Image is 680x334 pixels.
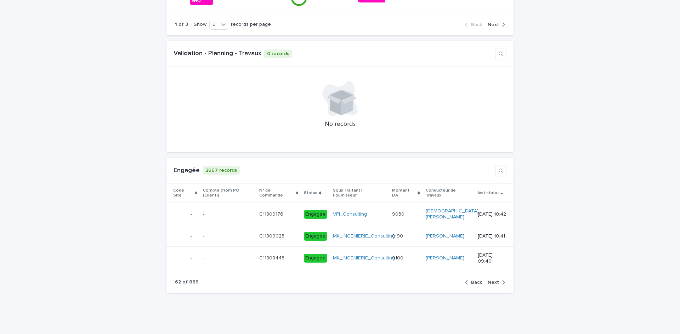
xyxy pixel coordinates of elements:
p: [DATE] 10:41 [478,233,507,239]
p: - [203,255,247,261]
tr: -- -C11809176C11809176 EngagéeVPI_Consulting 90309030 [DEMOGRAPHIC_DATA][PERSON_NAME] [DATE] 10:42 [166,203,514,226]
div: Engagée [304,254,327,263]
h1: Engagée [174,167,200,175]
a: MK_INGENIERIE_Consulting [333,255,395,261]
p: 8190 [392,232,404,239]
button: Next [485,279,505,286]
p: 2667 records [203,166,240,175]
a: MK_INGENIERIE_Consulting [333,233,395,239]
a: [PERSON_NAME] [426,233,464,239]
tr: -- -C11808443C11808443 EngagéeMK_INGENIERIE_Consulting 91009100 [PERSON_NAME] [DATE] 09:40 [166,246,514,270]
div: 9 [210,21,219,28]
div: Engagée [304,210,327,219]
a: [DEMOGRAPHIC_DATA][PERSON_NAME] [426,208,478,220]
p: Code Site [173,187,193,200]
p: C11808443 [259,254,286,261]
p: Conducteur de Travaux [426,187,472,200]
p: [DATE] 09:40 [478,252,507,264]
p: records per page [231,22,271,28]
span: Back [471,280,482,285]
p: Show [194,22,206,28]
p: Montant DA [392,187,416,200]
p: [DATE] 10:42 [478,211,507,217]
p: Status [304,189,317,197]
p: 1 of 3 [175,22,188,28]
button: Back [465,22,485,28]
p: - [190,232,193,239]
a: Validation - Planning - Travaux [174,50,261,57]
p: No records [171,121,509,128]
p: 0 records [264,49,292,58]
p: last-statut [478,189,499,197]
a: [PERSON_NAME] [426,255,464,261]
span: Next [488,22,499,27]
p: Sous Traitant | Fournisseur [333,187,386,200]
button: Back [465,279,485,286]
a: VPI_Consulting [333,211,367,217]
p: 9030 [392,210,406,217]
button: Next [485,22,505,28]
span: Next [488,280,499,285]
p: - [203,233,247,239]
p: Compte (from PO (Client)) [203,187,254,200]
p: - [190,254,193,261]
div: Engagée [304,232,327,241]
p: C11809176 [259,210,285,217]
p: - [190,210,193,217]
p: 9100 [392,254,405,261]
p: N° de Commande [259,187,294,200]
tr: -- -C11809023C11809023 EngagéeMK_INGENIERIE_Consulting 81908190 [PERSON_NAME] [DATE] 10:41 [166,226,514,246]
p: - [203,211,247,217]
p: 62 of 889 [175,279,199,285]
span: Back [471,22,482,27]
p: C11809023 [259,232,286,239]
